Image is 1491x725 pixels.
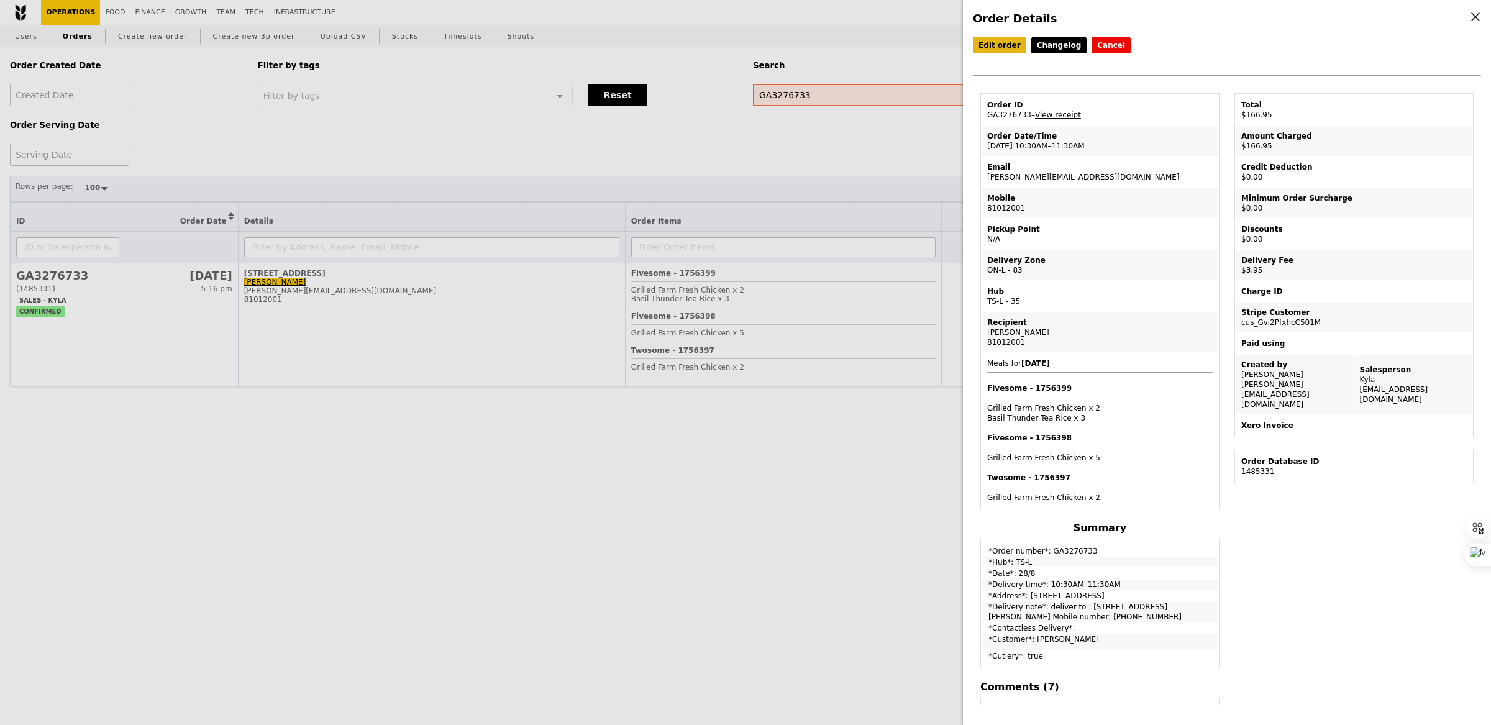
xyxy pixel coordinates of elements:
[1241,286,1467,296] div: Charge ID
[987,162,1213,172] div: Email
[1236,126,1472,156] td: $166.95
[987,317,1213,327] div: Recipient
[987,224,1213,234] div: Pickup Point
[987,705,1057,714] b: [PERSON_NAME]
[1236,95,1472,125] td: $166.95
[1236,452,1472,481] td: 1485331
[982,188,1218,218] td: 81012001
[1360,365,1467,375] div: Salesperson
[982,651,1218,667] td: *Cutlery*: true
[987,255,1213,265] div: Delivery Zone
[987,359,1213,503] span: Meals for
[987,383,1213,393] h4: Fivesome - 1756399
[1355,355,1472,414] td: Kyla [EMAIL_ADDRESS][DOMAIN_NAME]
[987,100,1213,110] div: Order ID
[1241,457,1467,467] div: Order Database ID
[987,131,1213,141] div: Order Date/Time
[1241,162,1467,172] div: Credit Deduction
[982,219,1218,249] td: N/A
[1031,37,1087,53] a: Changelog
[982,623,1218,633] td: *Contactless Delivery*:
[982,602,1218,622] td: *Delivery note*: deliver to : [STREET_ADDRESS] [PERSON_NAME] Mobile number: [PHONE_NUMBER]
[982,580,1218,590] td: *Delivery time*: 10:30AM–11:30AM
[982,568,1218,578] td: *Date*: 28/8
[1035,111,1081,119] a: View receipt
[1241,360,1349,370] div: Created by
[982,95,1218,125] td: GA3276733
[1236,219,1472,249] td: $0.00
[987,193,1213,203] div: Mobile
[982,157,1218,187] td: [PERSON_NAME][EMAIL_ADDRESS][DOMAIN_NAME]
[987,337,1213,347] div: 81012001
[1021,359,1050,368] b: [DATE]
[1241,421,1467,431] div: Xero Invoice
[1241,100,1467,110] div: Total
[987,433,1213,443] h4: Fivesome - 1756398
[1241,339,1467,349] div: Paid using
[1031,111,1035,119] span: –
[982,591,1218,601] td: *Address*: [STREET_ADDRESS]
[982,281,1218,311] td: TS-L - 35
[1241,308,1467,317] div: Stripe Customer
[980,681,1220,693] h4: Comments (7)
[982,634,1218,650] td: *Customer*: [PERSON_NAME]
[1241,255,1467,265] div: Delivery Fee
[987,473,1213,503] div: Grilled Farm Fresh Chicken x 2
[982,250,1218,280] td: ON-L - 83
[1241,224,1467,234] div: Discounts
[1236,157,1472,187] td: $0.00
[987,433,1213,463] div: Grilled Farm Fresh Chicken x 5
[982,126,1218,156] td: [DATE] 10:30AM–11:30AM
[987,286,1213,296] div: Hub
[1241,318,1321,327] a: cus_Gvi2PfxhcC501M
[987,383,1213,423] div: Grilled Farm Fresh Chicken x 2 Basil Thunder Tea Rice x 3
[980,522,1220,534] h4: Summary
[987,473,1213,483] h4: Twosome - 1756397
[982,540,1218,556] td: *Order number*: GA3276733
[1236,250,1472,280] td: $3.95
[987,327,1213,337] div: [PERSON_NAME]
[973,37,1026,53] a: Edit order
[973,12,1057,25] span: Order Details
[982,557,1218,567] td: *Hub*: TS-L
[1236,355,1354,414] td: [PERSON_NAME] [PERSON_NAME][EMAIL_ADDRESS][DOMAIN_NAME]
[1092,37,1131,53] button: Cancel
[1236,188,1472,218] td: $0.00
[1241,131,1467,141] div: Amount Charged
[1241,193,1467,203] div: Minimum Order Surcharge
